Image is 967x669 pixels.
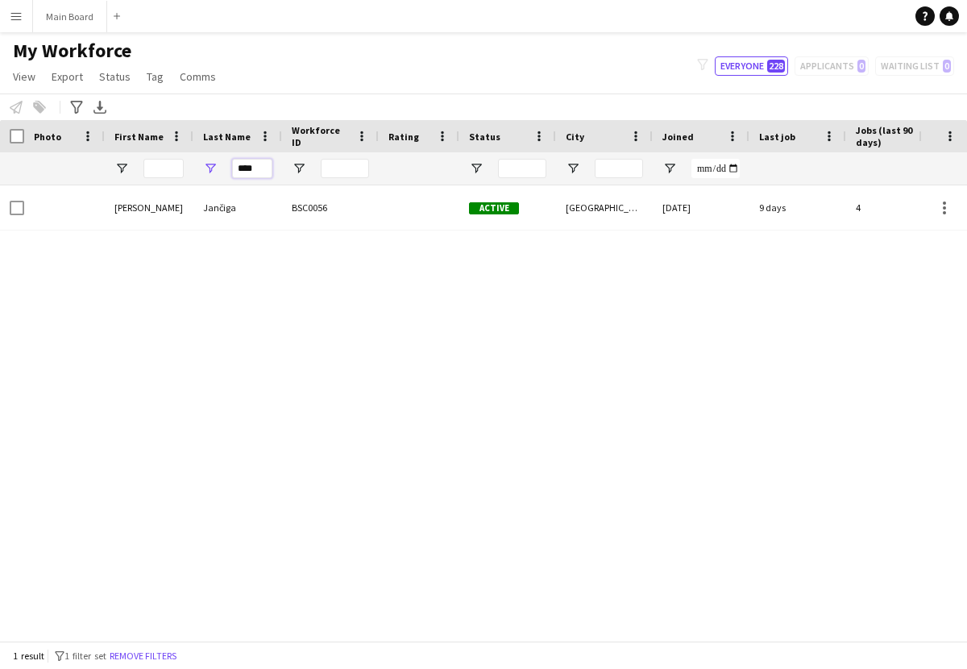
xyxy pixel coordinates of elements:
a: View [6,66,42,87]
a: Comms [173,66,222,87]
span: Export [52,69,83,84]
button: Open Filter Menu [114,161,129,176]
span: Status [99,69,131,84]
div: Jančiga [193,185,282,230]
span: Tag [147,69,164,84]
button: Everyone228 [715,56,788,76]
input: Joined Filter Input [691,159,740,178]
span: Joined [662,131,694,143]
button: Remove filters [106,647,180,665]
input: Last Name Filter Input [232,159,272,178]
button: Open Filter Menu [292,161,306,176]
div: BSC0056 [282,185,379,230]
span: Workforce ID [292,124,350,148]
button: Open Filter Menu [566,161,580,176]
div: [GEOGRAPHIC_DATA] [556,185,653,230]
input: First Name Filter Input [143,159,184,178]
span: First Name [114,131,164,143]
span: View [13,69,35,84]
div: [DATE] [653,185,749,230]
app-action-btn: Export XLSX [90,98,110,117]
button: Open Filter Menu [662,161,677,176]
span: Status [469,131,500,143]
span: Last job [759,131,795,143]
span: City [566,131,584,143]
span: Active [469,202,519,214]
app-action-btn: Advanced filters [67,98,86,117]
span: 228 [767,60,785,73]
button: Main Board [33,1,107,32]
button: Open Filter Menu [469,161,483,176]
a: Status [93,66,137,87]
span: Comms [180,69,216,84]
input: City Filter Input [595,159,643,178]
span: Jobs (last 90 days) [856,124,922,148]
input: Workforce ID Filter Input [321,159,369,178]
span: Photo [34,131,61,143]
a: Export [45,66,89,87]
span: 1 filter set [64,650,106,662]
span: Rating [388,131,419,143]
div: 4 [846,185,951,230]
div: [PERSON_NAME] [105,185,193,230]
a: Tag [140,66,170,87]
button: Open Filter Menu [203,161,218,176]
input: Status Filter Input [498,159,546,178]
div: 9 days [749,185,846,230]
span: My Workforce [13,39,131,63]
span: Last Name [203,131,251,143]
